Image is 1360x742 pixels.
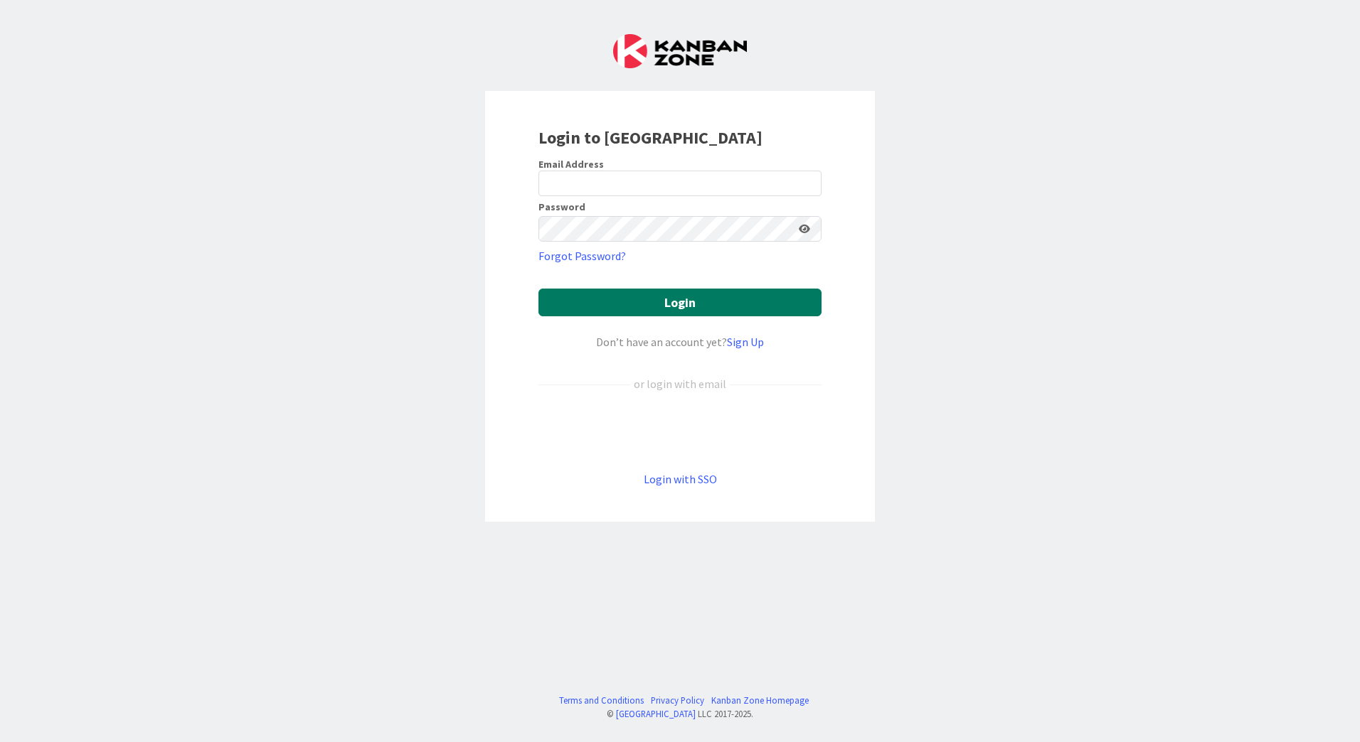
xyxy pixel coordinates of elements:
[538,127,763,149] b: Login to [GEOGRAPHIC_DATA]
[538,158,604,171] label: Email Address
[630,375,730,392] div: or login with email
[531,416,829,447] iframe: Sign in with Google Button
[538,202,585,212] label: Password
[538,289,822,316] button: Login
[616,708,696,719] a: [GEOGRAPHIC_DATA]
[644,472,717,486] a: Login with SSO
[559,694,644,707] a: Terms and Conditions
[538,247,626,264] a: Forgot Password?
[727,335,764,349] a: Sign Up
[711,694,809,707] a: Kanban Zone Homepage
[651,694,704,707] a: Privacy Policy
[538,333,822,350] div: Don’t have an account yet?
[552,707,809,721] div: © LLC 2017- 2025 .
[613,34,747,68] img: Kanban Zone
